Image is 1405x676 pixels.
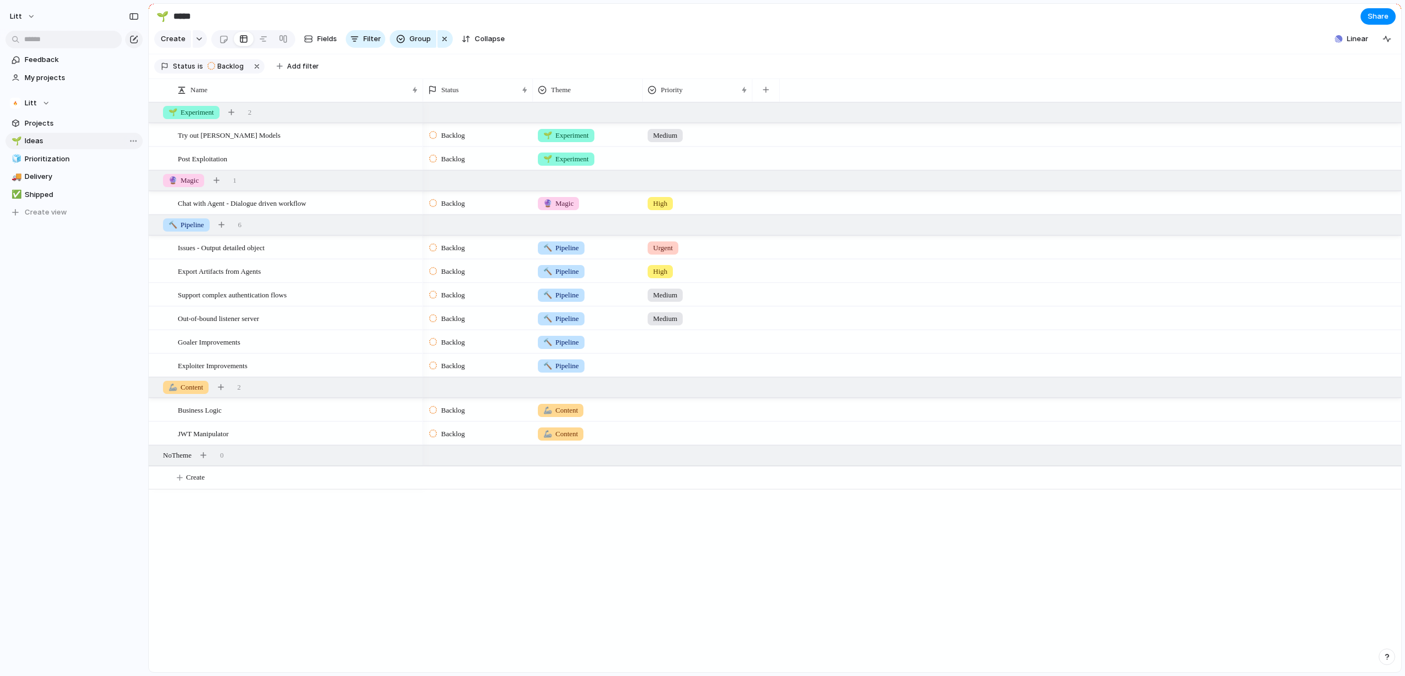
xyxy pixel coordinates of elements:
[25,118,139,129] span: Projects
[5,204,143,221] button: Create view
[5,70,143,86] a: My projects
[409,33,431,44] span: Group
[237,382,241,393] span: 2
[178,288,286,301] span: Support complex authentication flows
[543,291,552,299] span: 🔨
[653,313,677,324] span: Medium
[661,84,683,95] span: Priority
[10,171,21,182] button: 🚚
[178,152,227,165] span: Post Exploitation
[441,290,465,301] span: Backlog
[25,136,139,147] span: Ideas
[5,151,143,167] a: 🧊Prioritization
[543,314,552,323] span: 🔨
[195,60,205,72] button: is
[168,382,203,393] span: Content
[25,207,67,218] span: Create view
[441,130,465,141] span: Backlog
[441,84,459,95] span: Status
[363,33,381,44] span: Filter
[543,406,552,414] span: 🦾
[178,403,222,416] span: Business Logic
[543,131,552,139] span: 🌱
[168,383,177,391] span: 🦾
[5,115,143,132] a: Projects
[248,107,252,118] span: 2
[5,187,143,203] a: ✅Shipped
[441,154,465,165] span: Backlog
[173,61,195,71] span: Status
[154,30,191,48] button: Create
[653,130,677,141] span: Medium
[1368,11,1389,22] span: Share
[457,30,509,48] button: Collapse
[12,135,19,148] div: 🌱
[168,176,177,184] span: 🔮
[5,8,41,25] button: Litt
[475,33,505,44] span: Collapse
[653,198,667,209] span: High
[543,266,579,277] span: Pipeline
[12,188,19,201] div: ✅
[5,133,143,149] a: 🌱Ideas
[543,405,578,416] span: Content
[178,335,240,348] span: Goaler Improvements
[163,450,192,461] span: No Theme
[1347,33,1368,44] span: Linear
[270,59,325,74] button: Add filter
[238,219,242,230] span: 6
[233,175,237,186] span: 1
[543,360,579,371] span: Pipeline
[168,175,199,186] span: Magic
[156,9,168,24] div: 🌱
[5,168,143,185] a: 🚚Delivery
[186,472,205,483] span: Create
[441,429,465,440] span: Backlog
[317,33,337,44] span: Fields
[10,189,21,200] button: ✅
[10,11,22,22] span: Litt
[168,108,177,116] span: 🌱
[178,359,248,371] span: Exploiter Improvements
[653,243,673,253] span: Urgent
[543,130,589,141] span: Experiment
[441,405,465,416] span: Backlog
[441,337,465,348] span: Backlog
[178,241,265,253] span: Issues - Output detailed object
[441,243,465,253] span: Backlog
[217,61,244,71] span: Backlog
[168,221,177,229] span: 🔨
[161,33,186,44] span: Create
[5,95,143,111] button: Litt
[543,338,552,346] span: 🔨
[198,61,203,71] span: is
[178,427,229,440] span: JWT Manipulator
[543,154,589,165] span: Experiment
[300,30,341,48] button: Fields
[441,360,465,371] span: Backlog
[543,429,578,440] span: Content
[12,153,19,165] div: 🧊
[287,61,319,71] span: Add filter
[441,198,465,209] span: Backlog
[5,52,143,68] a: Feedback
[653,290,677,301] span: Medium
[543,155,552,163] span: 🌱
[390,30,436,48] button: Group
[25,54,139,65] span: Feedback
[543,290,579,301] span: Pipeline
[10,154,21,165] button: 🧊
[168,107,214,118] span: Experiment
[1330,31,1373,47] button: Linear
[543,243,579,253] span: Pipeline
[543,199,552,207] span: 🔮
[154,8,171,25] button: 🌱
[543,198,574,209] span: Magic
[551,84,571,95] span: Theme
[543,337,579,348] span: Pipeline
[346,30,385,48] button: Filter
